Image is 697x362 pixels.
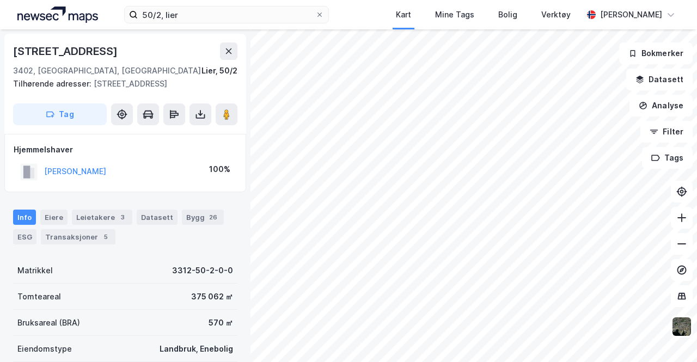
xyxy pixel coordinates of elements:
div: Kart [396,8,411,21]
span: Tilhørende adresser: [13,79,94,88]
div: 5 [100,231,111,242]
div: Bolig [498,8,517,21]
div: Leietakere [72,210,132,225]
button: Filter [640,121,693,143]
div: [STREET_ADDRESS] [13,42,120,60]
div: 3 [117,212,128,223]
div: Verktøy [541,8,571,21]
div: Eiere [40,210,68,225]
button: Bokmerker [619,42,693,64]
div: [PERSON_NAME] [600,8,662,21]
div: Tomteareal [17,290,61,303]
div: [STREET_ADDRESS] [13,77,229,90]
button: Analyse [629,95,693,116]
div: Hjemmelshaver [14,143,237,156]
div: Eiendomstype [17,342,72,355]
div: 375 062 ㎡ [191,290,233,303]
div: Matrikkel [17,264,53,277]
div: Mine Tags [435,8,474,21]
div: 26 [207,212,219,223]
button: Tags [642,147,693,169]
div: Lier, 50/2 [201,64,237,77]
div: Datasett [137,210,178,225]
div: 3402, [GEOGRAPHIC_DATA], [GEOGRAPHIC_DATA] [13,64,201,77]
div: Landbruk, Enebolig [160,342,233,355]
button: Datasett [626,69,693,90]
div: Kontrollprogram for chat [643,310,697,362]
div: 100% [209,163,230,176]
div: Bygg [182,210,224,225]
input: Søk på adresse, matrikkel, gårdeiere, leietakere eller personer [138,7,315,23]
div: 570 ㎡ [209,316,233,329]
div: ESG [13,229,36,244]
button: Tag [13,103,107,125]
img: logo.a4113a55bc3d86da70a041830d287a7e.svg [17,7,98,23]
div: Bruksareal (BRA) [17,316,80,329]
div: Info [13,210,36,225]
iframe: Chat Widget [643,310,697,362]
div: 3312-50-2-0-0 [172,264,233,277]
div: Transaksjoner [41,229,115,244]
